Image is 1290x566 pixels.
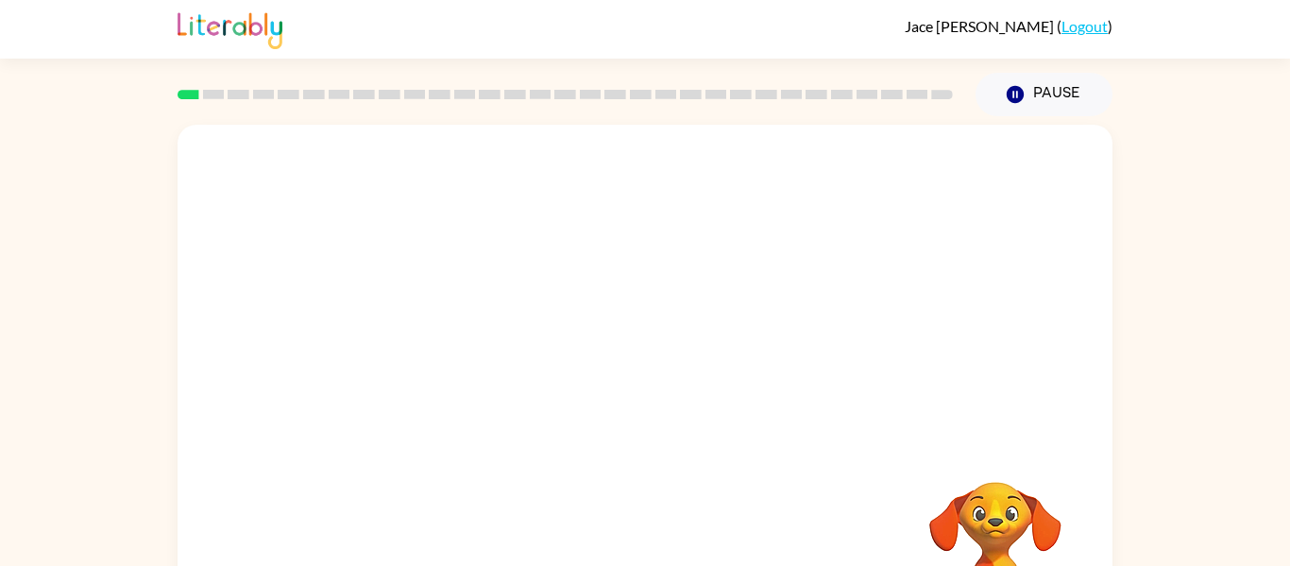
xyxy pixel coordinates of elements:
a: Logout [1061,17,1108,35]
button: Pause [976,73,1112,116]
div: ( ) [905,17,1112,35]
img: Literably [178,8,282,49]
span: Jace [PERSON_NAME] [905,17,1057,35]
